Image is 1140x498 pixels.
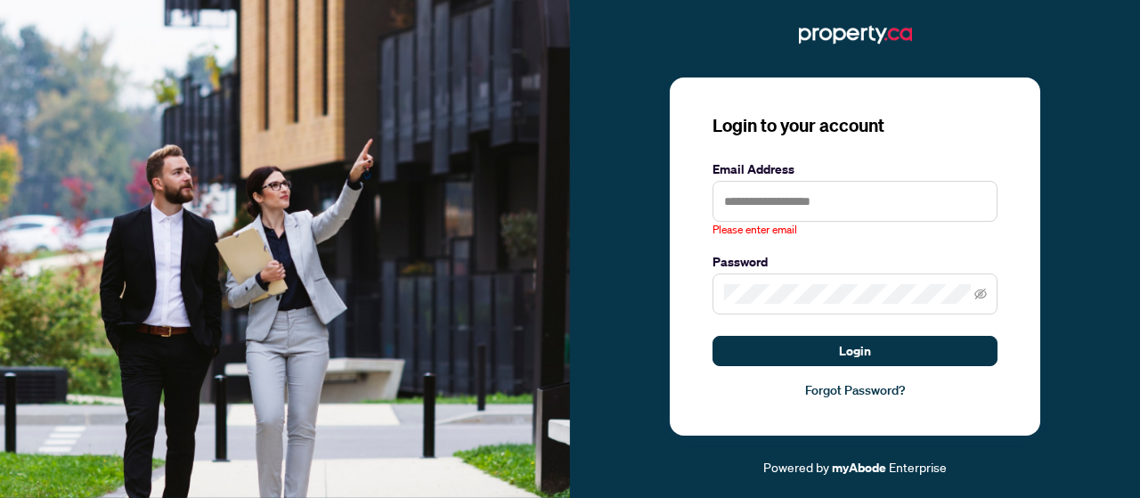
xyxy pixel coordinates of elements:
a: Forgot Password? [712,380,997,400]
img: ma-logo [799,20,912,49]
span: Login [839,337,871,365]
span: Powered by [763,459,829,475]
h3: Login to your account [712,113,997,138]
label: Password [712,252,997,272]
span: Please enter email [712,222,797,239]
a: myAbode [832,458,886,478]
label: Email Address [712,159,997,179]
span: eye-invisible [974,288,987,300]
button: Login [712,336,997,366]
span: Enterprise [889,459,947,475]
